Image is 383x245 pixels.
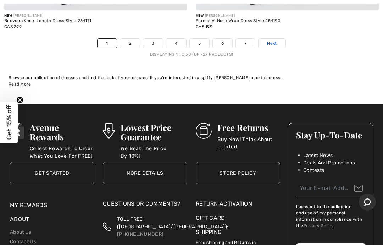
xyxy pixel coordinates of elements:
[196,123,212,139] img: Free Returns
[10,202,47,208] a: My Rewards
[196,214,280,222] a: Gift Card
[143,39,163,48] a: 3
[303,159,355,167] span: Deals And Promotions
[213,39,232,48] a: 6
[4,13,187,18] div: [PERSON_NAME]
[121,123,187,141] h3: Lowest Price Guarantee
[236,39,255,48] a: 7
[303,223,333,228] a: Privacy Policy
[196,13,379,18] div: [PERSON_NAME]
[267,40,277,47] span: Next
[4,18,187,23] div: Bodycon Knee-Length Dress Style 254171
[296,180,366,196] input: Your E-mail Address
[10,229,31,235] a: About Us
[103,216,111,238] img: Toll Free (Canada/US)
[10,162,94,184] a: Get Started
[5,105,13,140] span: Get 15% off
[166,39,186,48] a: 4
[196,24,212,29] span: CA$ 199
[217,123,280,132] h3: Free Returns
[196,200,280,208] a: Return Activation
[296,203,366,229] label: I consent to the collection and use of my personal information in compliance with the .
[196,18,379,23] div: Formal V-Neck Wrap Dress Style 254190
[30,145,94,159] p: Collect Rewards To Order What You Love For FREE!
[10,215,94,227] div: About
[103,123,115,139] img: Lowest Price Guarantee
[103,162,187,184] a: More Details
[196,162,280,184] a: Store Policy
[303,152,333,159] span: Latest News
[121,145,187,159] p: We Beat The Price By 10%!
[303,167,324,174] span: Contests
[4,13,12,18] span: New
[30,123,94,141] h3: Avenue Rewards
[9,82,31,87] span: Read More
[296,130,366,140] h3: Stay Up-To-Date
[120,39,140,48] a: 2
[259,39,285,48] a: Next
[117,216,228,230] span: TOLL FREE ([GEOGRAPHIC_DATA]/[GEOGRAPHIC_DATA]):
[9,75,374,81] div: Browse our collection of dresses and find the look of your dreams! If you're interested in a spif...
[16,97,23,104] button: Close teaser
[196,229,222,235] a: Shipping
[103,200,187,212] div: Questions or Comments?
[98,39,116,48] a: 1
[359,194,376,211] iframe: Opens a widget where you can chat to one of our agents
[190,39,209,48] a: 5
[10,239,36,245] a: Contact Us
[117,231,163,237] a: [PHONE_NUMBER]
[4,24,22,29] span: CA$ 299
[196,13,204,18] span: New
[217,136,280,150] p: Buy Now! Think About It Later!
